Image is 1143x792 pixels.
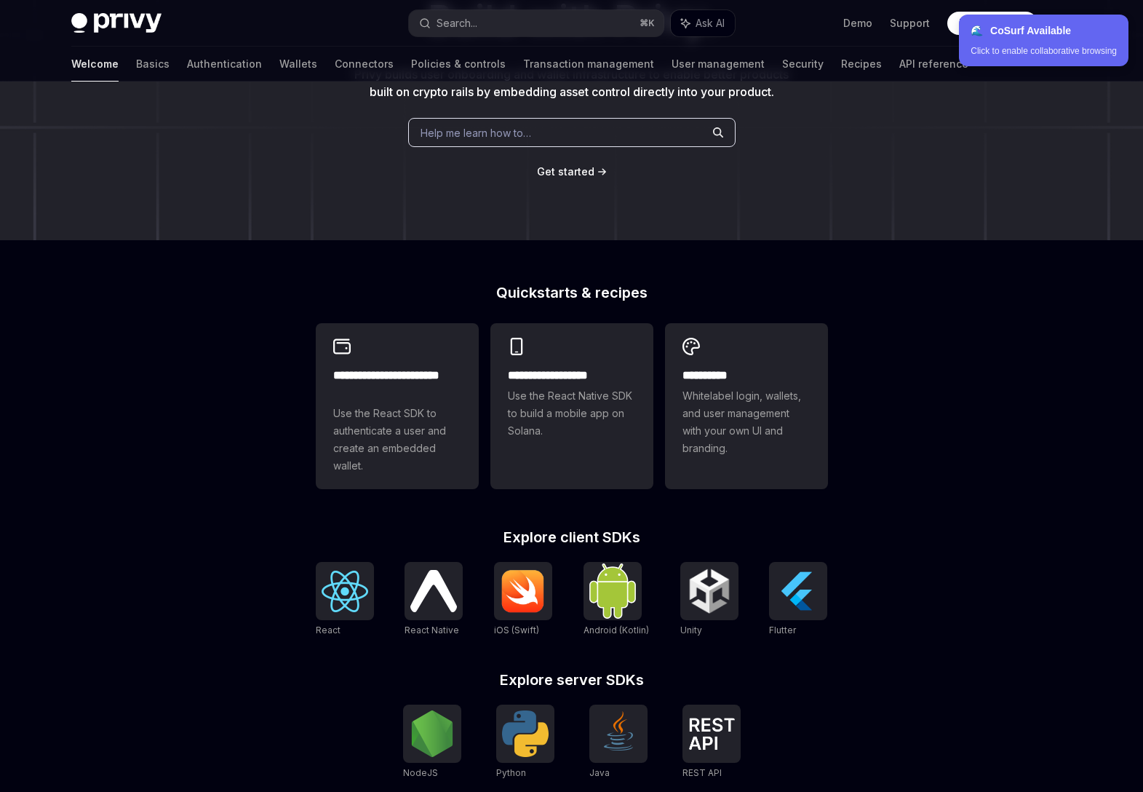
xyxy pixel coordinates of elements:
[409,710,455,757] img: NodeJS
[71,47,119,82] a: Welcome
[682,387,811,457] span: Whitelabel login, wallets, and user management with your own UI and branding.
[496,705,554,780] a: PythonPython
[411,47,506,82] a: Policies & controls
[496,767,526,778] span: Python
[316,285,828,300] h2: Quickstarts & recipes
[589,563,636,618] img: Android (Kotlin)
[500,569,546,613] img: iOS (Swift)
[71,13,162,33] img: dark logo
[640,17,655,29] span: ⌘ K
[316,673,828,687] h2: Explore server SDKs
[584,562,649,638] a: Android (Kotlin)Android (Kotlin)
[671,10,735,36] button: Ask AI
[769,562,827,638] a: FlutterFlutter
[680,625,702,635] span: Unity
[686,568,733,614] img: Unity
[990,25,1071,36] strong: CoSurf Available
[537,165,594,178] span: Get started
[537,165,594,179] a: Get started
[971,44,1117,58] div: Click to enable collaborative browsing
[405,625,459,635] span: React Native
[899,47,968,82] a: API reference
[696,16,725,31] span: Ask AI
[1049,12,1072,35] button: Toggle dark mode
[595,710,642,757] img: Java
[403,705,461,780] a: NodeJSNodeJS
[403,767,438,778] span: NodeJS
[136,47,170,82] a: Basics
[494,562,552,638] a: iOS (Swift)iOS (Swift)
[490,323,653,489] a: **** **** **** ***Use the React Native SDK to build a mobile app on Solana.
[589,705,648,780] a: JavaJava
[494,625,539,635] span: iOS (Swift)
[508,387,636,440] span: Use the React Native SDK to build a mobile app on Solana.
[279,47,317,82] a: Wallets
[782,47,824,82] a: Security
[688,718,735,750] img: REST API
[890,16,930,31] a: Support
[409,10,664,36] button: Search...⌘K
[769,625,796,635] span: Flutter
[680,562,738,638] a: UnityUnity
[333,405,461,475] span: Use the React SDK to authenticate a user and create an embedded wallet.
[947,12,1038,35] a: Dashboard
[316,530,828,544] h2: Explore client SDKs
[316,625,340,635] span: React
[187,47,262,82] a: Authentication
[665,323,828,489] a: **** *****Whitelabel login, wallets, and user management with your own UI and branding.
[589,767,610,778] span: Java
[841,47,882,82] a: Recipes
[523,47,654,82] a: Transaction management
[843,16,872,31] a: Demo
[682,705,741,780] a: REST APIREST API
[775,568,821,614] img: Flutter
[502,710,549,757] img: Python
[584,625,649,635] span: Android (Kotlin)
[959,16,1015,31] span: Dashboard
[971,25,983,36] span: 🌊
[322,571,368,612] img: React
[682,767,722,778] span: REST API
[335,47,394,82] a: Connectors
[405,562,463,638] a: React NativeReact Native
[316,562,374,638] a: ReactReact
[410,570,457,611] img: React Native
[672,47,765,82] a: User management
[437,15,477,32] div: Search...
[421,125,531,140] span: Help me learn how to…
